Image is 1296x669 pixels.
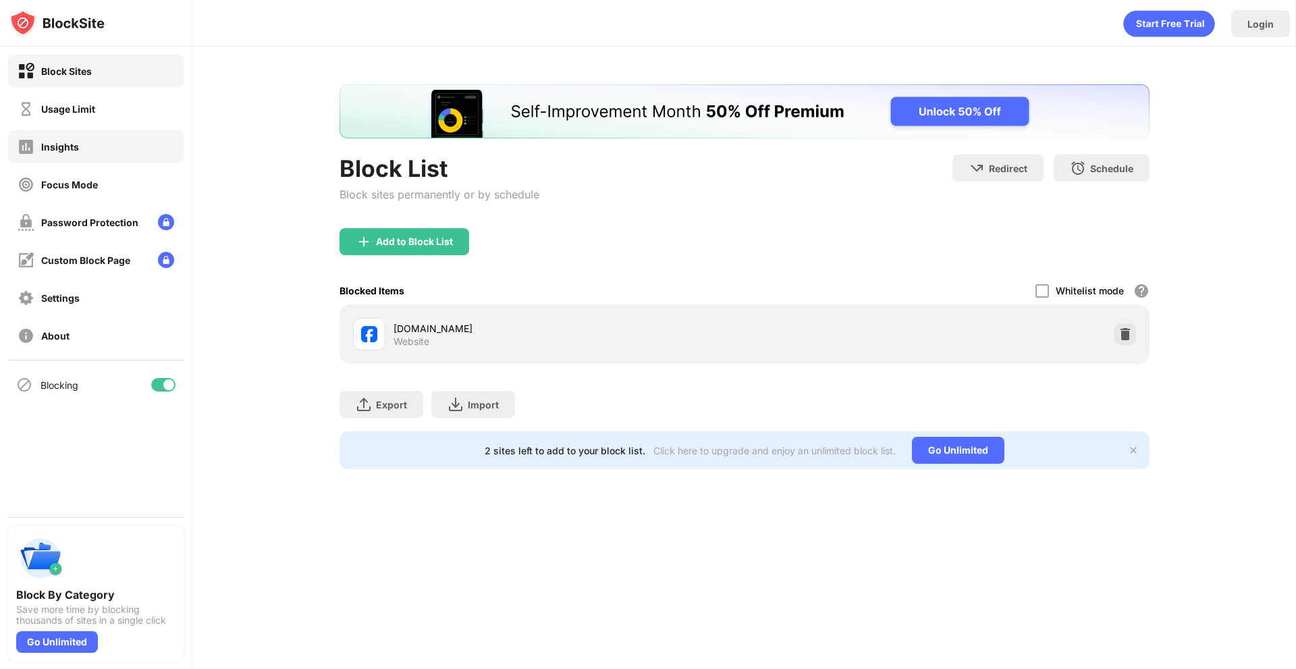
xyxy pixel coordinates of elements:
[376,399,407,410] div: Export
[1056,285,1124,296] div: Whitelist mode
[18,176,34,193] img: focus-off.svg
[41,330,70,342] div: About
[9,9,105,36] img: logo-blocksite.svg
[18,63,34,80] img: block-on.svg
[18,214,34,231] img: password-protection-off.svg
[361,326,377,342] img: favicons
[18,290,34,306] img: settings-off.svg
[41,141,79,153] div: Insights
[1123,10,1215,37] div: animation
[468,399,499,410] div: Import
[653,445,896,456] div: Click here to upgrade and enjoy an unlimited block list.
[41,255,130,266] div: Custom Block Page
[41,65,92,77] div: Block Sites
[340,84,1150,138] iframe: Banner
[1090,163,1133,174] div: Schedule
[340,285,404,296] div: Blocked Items
[989,163,1027,174] div: Redirect
[340,188,539,201] div: Block sites permanently or by schedule
[18,252,34,269] img: customize-block-page-off.svg
[18,101,34,117] img: time-usage-off.svg
[40,379,78,391] div: Blocking
[394,321,745,336] div: [DOMAIN_NAME]
[16,377,32,393] img: blocking-icon.svg
[16,534,65,583] img: push-categories.svg
[16,588,175,601] div: Block By Category
[1128,445,1139,456] img: x-button.svg
[16,604,175,626] div: Save more time by blocking thousands of sites in a single click
[16,631,98,653] div: Go Unlimited
[912,437,1004,464] div: Go Unlimited
[41,292,80,304] div: Settings
[41,103,95,115] div: Usage Limit
[340,155,539,182] div: Block List
[41,217,138,228] div: Password Protection
[18,138,34,155] img: insights-off.svg
[376,236,453,247] div: Add to Block List
[158,252,174,268] img: lock-menu.svg
[18,327,34,344] img: about-off.svg
[485,445,645,456] div: 2 sites left to add to your block list.
[1247,18,1274,30] div: Login
[158,214,174,230] img: lock-menu.svg
[394,336,429,348] div: Website
[41,179,98,190] div: Focus Mode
